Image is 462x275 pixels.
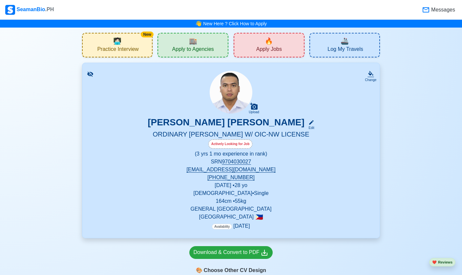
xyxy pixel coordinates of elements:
img: Logo [5,5,15,15]
span: Apply to Agencies [172,46,214,54]
p: SRN [90,158,372,166]
div: Download & Convert to PDF [194,248,269,257]
span: bell [195,19,202,28]
div: Change [365,77,376,82]
div: Upload [249,110,259,114]
span: new [265,36,273,46]
p: (3 yrs 1 mo experience in rank) [90,150,372,158]
a: New Here ? Click How to Apply [203,21,267,26]
span: paint [196,266,202,274]
h5: ORDINARY [PERSON_NAME] W/ OIC-NW LICENSE [90,130,372,139]
a: Download & Convert to PDF [189,246,273,259]
p: [DATE] [212,222,250,230]
span: heart [432,260,437,264]
span: .PH [45,7,54,12]
span: Practice Interview [97,46,138,54]
span: Messages [430,6,455,14]
p: 164 cm • 55 kg [90,197,372,205]
span: interview [113,36,121,46]
button: heartReviews [429,258,455,267]
span: agencies [189,36,197,46]
div: New [141,32,154,37]
p: [GEOGRAPHIC_DATA] [90,213,372,221]
div: SeamanBio [5,5,54,15]
p: GENERAL [GEOGRAPHIC_DATA] [90,205,372,213]
h3: [PERSON_NAME] [PERSON_NAME] [148,117,304,130]
span: Log My Travels [327,46,363,54]
div: Actively Looking for Job [208,139,253,149]
span: 🇵🇭 [255,214,263,220]
span: Availability [212,224,232,229]
span: travel [341,36,349,46]
span: Apply Jobs [256,46,282,54]
div: Edit [306,125,314,130]
p: [DATE] • 28 yo [90,181,372,189]
p: [DEMOGRAPHIC_DATA] • Single [90,189,372,197]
